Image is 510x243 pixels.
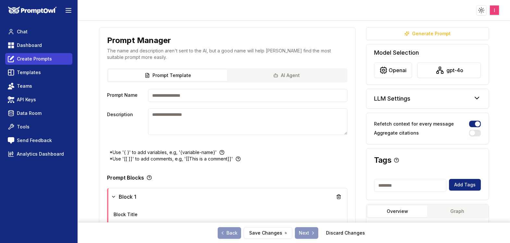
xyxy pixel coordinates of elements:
a: Dashboard [5,39,72,51]
h5: LLM Settings [374,94,410,103]
p: *Use '{ }' to add variables, e.g, '{variable-name}' [110,149,217,156]
span: Data Room [17,110,42,116]
span: Tools [17,124,30,130]
button: Save Changes [244,227,292,239]
button: Prompt Template [108,70,227,81]
a: Create Prompts [5,53,72,65]
img: PromptOwl [8,6,57,15]
button: AI Agent [227,70,346,81]
span: Create Prompts [17,56,52,62]
h5: Model Selection [374,48,481,57]
label: Refetch context for every message [374,122,454,126]
a: Tools [5,121,72,133]
button: gpt-4o [417,62,481,78]
span: Analytics Dashboard [17,151,64,157]
button: openai [374,62,412,78]
span: Chat [17,28,28,35]
button: Add Tags [449,179,481,191]
h1: Prompt Manager [107,35,171,46]
a: Send Feedback [5,135,72,146]
span: openai [389,66,407,74]
a: Discard Changes [326,230,365,236]
img: ACg8ocLcalYY8KTZ0qfGg_JirqB37-qlWKk654G7IdWEKZx1cb7MQQ=s96-c [490,6,499,15]
span: Teams [17,83,32,89]
label: Block Title [114,212,138,217]
a: Analytics Dashboard [5,148,72,160]
h3: Tags [374,156,392,164]
span: API Keys [17,96,36,103]
img: feedback [8,137,14,144]
button: Discard Changes [321,227,370,239]
span: gpt-4o [446,66,463,74]
label: Aggregate citations [374,131,419,135]
span: Send Feedback [17,137,52,144]
p: The name and description aren't sent to the AI, but a good name will help [PERSON_NAME] find the ... [107,48,347,61]
a: Data Room [5,107,72,119]
button: Overview [368,205,428,217]
span: Templates [17,69,41,76]
a: Templates [5,67,72,78]
a: API Keys [5,94,72,105]
a: Next [295,227,318,239]
label: Description [107,108,146,135]
span: Dashboard [17,42,42,49]
p: Prompt Blocks [107,175,144,180]
button: Generate Prompt [366,27,489,40]
span: Block 1 [119,193,136,201]
label: Prompt Name [107,89,146,102]
a: Chat [5,26,72,38]
a: Teams [5,80,72,92]
p: *Use '[[ ]]' to add comments, e.g, '[[This is a comment]]' [110,156,233,162]
a: Back [218,227,241,239]
button: Graph [427,205,487,217]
